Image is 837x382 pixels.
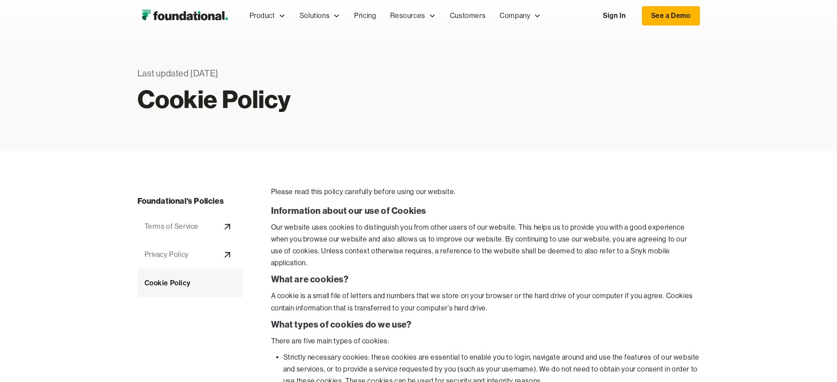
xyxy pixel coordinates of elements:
div: Last updated [DATE] [138,67,475,81]
a: home [138,7,232,25]
p: There are five main types of cookies: [271,335,700,347]
div: Resources [383,1,442,30]
div: Terms of Service [145,221,199,232]
div: Resources [390,10,425,22]
div: Product [250,10,275,22]
a: Terms of Service [138,213,243,241]
a: Cookie Policy [138,269,243,298]
a: Pricing [347,1,383,30]
a: Customers [443,1,493,30]
a: Sign In [594,7,634,25]
p: Information about our use of Cookies [271,205,700,217]
img: Foundational Logo [138,7,232,25]
a: Privacy Policy [138,241,243,269]
div: Solutions [293,1,347,30]
div: Company [493,1,548,30]
div: Company [500,10,530,22]
p: What are cookies? [271,273,700,285]
a: See a Demo [642,6,700,25]
div: Solutions [300,10,330,22]
p: Our website uses cookies to distinguish you from other users of our website. This helps us to pro... [271,221,700,269]
div: Privacy Policy [145,249,189,260]
p: What types of cookies do we use? [271,318,700,331]
h1: Cookie Policy [138,90,475,109]
p: Please read this policy carefully before using our website. [271,186,700,198]
div: Product [243,1,293,30]
h2: Foundational's Policies [138,195,243,208]
iframe: Chat Widget [793,340,837,382]
strong: • [276,353,279,361]
p: A cookie is a small file of letters and numbers that we store on your browser or the hard drive o... [271,290,700,314]
div: Cookie Policy [145,277,191,289]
